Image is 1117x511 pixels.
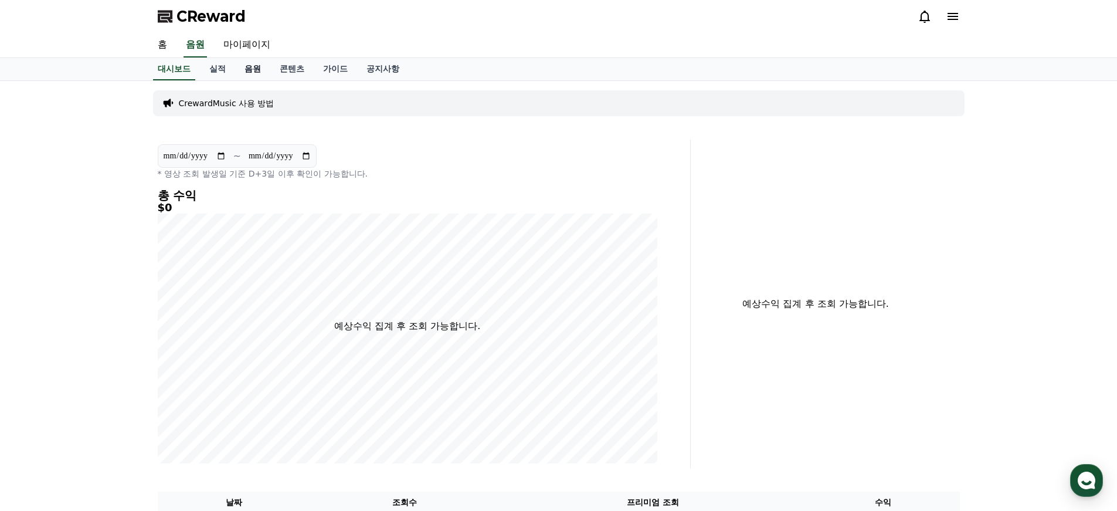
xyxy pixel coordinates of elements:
a: 공지사항 [357,58,409,80]
span: CReward [176,7,246,26]
a: 대화 [77,372,151,401]
a: 대시보드 [153,58,195,80]
p: * 영상 조회 발생일 기준 D+3일 이후 확인이 가능합니다. [158,168,657,180]
p: 예상수익 집계 후 조회 가능합니다. [334,319,480,333]
a: 마이페이지 [214,33,280,57]
p: 예상수익 집계 후 조회 가능합니다. [700,297,932,311]
a: 설정 [151,372,225,401]
a: 음원 [235,58,270,80]
p: ~ [233,149,241,163]
h4: 총 수익 [158,189,657,202]
span: 대화 [107,390,121,400]
a: 가이드 [314,58,357,80]
a: 콘텐츠 [270,58,314,80]
a: CrewardMusic 사용 방법 [179,97,274,109]
a: 실적 [200,58,235,80]
span: 홈 [37,390,44,399]
span: 설정 [181,390,195,399]
h5: $0 [158,202,657,214]
a: 음원 [184,33,207,57]
a: 홈 [4,372,77,401]
a: CReward [158,7,246,26]
a: 홈 [148,33,176,57]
